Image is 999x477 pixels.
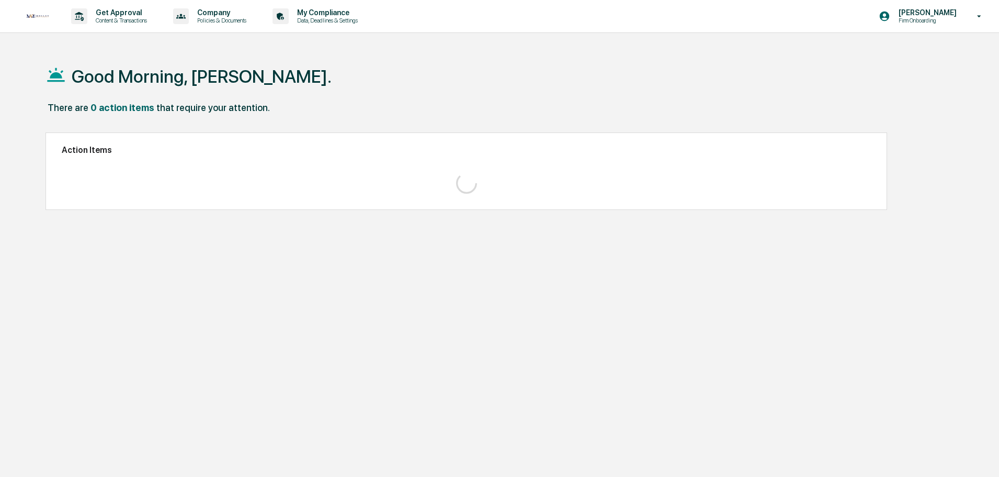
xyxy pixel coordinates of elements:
[189,8,252,17] p: Company
[289,17,363,24] p: Data, Deadlines & Settings
[189,17,252,24] p: Policies & Documents
[62,145,871,155] h2: Action Items
[156,102,270,113] div: that require your attention.
[48,102,88,113] div: There are
[87,8,152,17] p: Get Approval
[25,13,50,20] img: logo
[90,102,154,113] div: 0 action items
[289,8,363,17] p: My Compliance
[890,8,962,17] p: [PERSON_NAME]
[72,66,332,87] h1: Good Morning, [PERSON_NAME].
[890,17,962,24] p: Firm Onboarding
[87,17,152,24] p: Content & Transactions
